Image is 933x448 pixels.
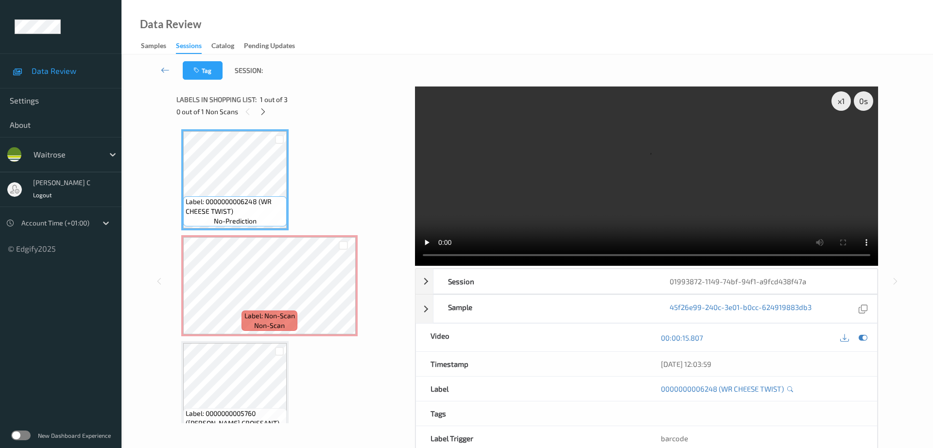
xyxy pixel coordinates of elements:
div: Sample [433,295,656,323]
div: Video [416,324,647,351]
div: Timestamp [416,352,647,376]
a: Sessions [176,39,211,54]
span: Label: 0000000006248 (WR CHEESE TWIST) [186,197,284,216]
div: Catalog [211,41,234,53]
button: Tag [183,61,223,80]
div: 0 s [854,91,873,111]
a: Pending Updates [244,39,305,53]
span: Labels in shopping list: [176,95,257,104]
div: 01993872-1149-74bf-94f1-a9fcd438f47a [655,269,877,293]
div: Sample45f26e99-240c-3e01-b0cc-624919883db3 [415,294,878,323]
span: Session: [235,66,263,75]
div: Label [416,377,647,401]
div: Session01993872-1149-74bf-94f1-a9fcd438f47a [415,269,878,294]
div: Session [433,269,656,293]
span: Label: Non-Scan [244,311,295,321]
div: Sessions [176,41,202,54]
a: 00:00:15.807 [661,333,703,343]
a: Catalog [211,39,244,53]
span: non-scan [254,321,285,330]
a: 0000000006248 (WR CHEESE TWIST) [661,384,784,394]
a: Samples [141,39,176,53]
span: 1 out of 3 [260,95,288,104]
span: no-prediction [214,216,257,226]
a: 45f26e99-240c-3e01-b0cc-624919883db3 [670,302,812,315]
div: x 1 [831,91,851,111]
span: Label: 0000000005760 ([PERSON_NAME] CROISSANT) [186,409,284,428]
div: 0 out of 1 Non Scans [176,105,408,118]
div: [DATE] 12:03:59 [661,359,863,369]
div: Samples [141,41,166,53]
div: Data Review [140,19,201,29]
div: Pending Updates [244,41,295,53]
div: Tags [416,401,647,426]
